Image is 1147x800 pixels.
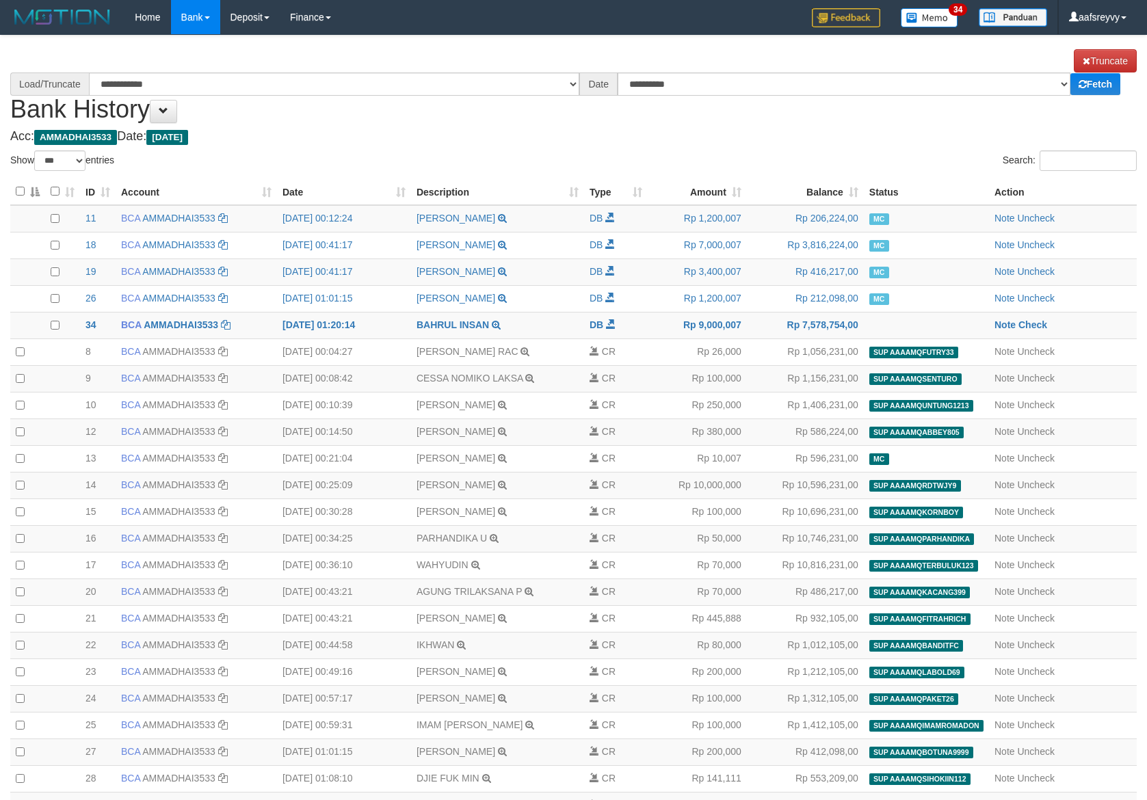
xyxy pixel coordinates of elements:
h4: Acc: Date: [10,130,1137,144]
th: : activate to sort column ascending [45,178,80,205]
img: Button%20Memo.svg [901,8,958,27]
td: [DATE] 00:43:21 [277,605,411,632]
span: SUP AAAAMQFUTRY33 [869,347,958,358]
span: SUP AAAAMQBANDITFC [869,640,963,652]
td: Rp 1,200,007 [648,285,747,312]
span: SUP AAAAMQUNTUNG1213 [869,400,973,412]
a: Copy AMMADHAI3533 to clipboard [218,719,228,730]
td: Rp 9,000,007 [648,312,747,338]
span: BCA [121,666,140,677]
a: Uncheck [1017,613,1054,624]
h1: Bank History [10,49,1137,123]
span: CR [602,479,616,490]
span: 25 [85,719,96,730]
td: Rp 1,156,231,00 [747,365,864,392]
a: Check [1018,319,1047,330]
th: ID: activate to sort column ascending [80,178,116,205]
a: Note [994,239,1015,250]
td: Rp 10,746,231,00 [747,525,864,552]
span: 28 [85,773,96,784]
td: [DATE] 00:04:27 [277,338,411,365]
a: Uncheck [1017,693,1054,704]
span: CR [602,533,616,544]
td: Rp 250,000 [648,392,747,418]
span: BCA [121,373,140,384]
span: DB [590,319,603,330]
span: [DATE] [146,130,188,145]
a: Uncheck [1017,453,1054,464]
a: Uncheck [1017,639,1054,650]
th: Description: activate to sort column ascending [411,178,584,205]
span: BCA [121,586,140,597]
td: [DATE] 01:01:15 [277,738,411,765]
a: Copy AMMADHAI3533 to clipboard [218,426,228,437]
a: Copy AMMADHAI3533 to clipboard [218,239,228,250]
span: SUP AAAAMQABBEY805 [869,427,964,438]
td: Rp 7,578,754,00 [747,312,864,338]
a: IKHWAN [417,639,454,650]
a: [PERSON_NAME] [417,239,495,250]
span: BCA [121,426,140,437]
td: [DATE] 00:14:50 [277,418,411,445]
a: Copy AMMADHAI3533 to clipboard [218,773,228,784]
span: CR [602,399,616,410]
td: [DATE] 01:20:14 [277,312,411,338]
span: 24 [85,693,96,704]
th: Account: activate to sort column ascending [116,178,277,205]
td: Rp 1,412,105,00 [747,712,864,738]
span: 17 [85,559,96,570]
span: SUP AAAAMQPAKET26 [869,693,958,705]
a: IMAM [PERSON_NAME] [417,719,523,730]
th: Amount: activate to sort column ascending [648,178,747,205]
td: Rp 80,000 [648,632,747,658]
span: CR [602,426,616,437]
a: [PERSON_NAME] [417,426,495,437]
td: Rp 100,000 [648,498,747,525]
a: [PERSON_NAME] [417,293,495,304]
a: Note [994,639,1015,650]
th: Balance: activate to sort column ascending [747,178,864,205]
a: Note [994,213,1015,224]
a: Note [994,266,1015,277]
a: [PERSON_NAME] [417,453,495,464]
span: DB [590,266,603,277]
a: AMMADHAI3533 [142,533,215,544]
a: Uncheck [1017,213,1054,224]
td: Rp 553,209,00 [747,765,864,792]
span: SUP AAAAMQKACANG399 [869,587,970,598]
a: Note [994,719,1015,730]
td: Rp 200,000 [648,738,747,765]
a: Note [994,319,1016,330]
span: 34 [85,319,96,330]
a: Uncheck [1017,399,1054,410]
td: [DATE] 00:25:09 [277,472,411,498]
span: BCA [121,559,140,570]
a: Note [994,293,1015,304]
img: Feedback.jpg [812,8,880,27]
a: AMMADHAI3533 [142,613,215,624]
a: AMMADHAI3533 [142,693,215,704]
span: BCA [121,639,140,650]
a: PARHANDIKA U [417,533,487,544]
td: Rp 1,200,007 [648,205,747,232]
td: [DATE] 00:30:28 [277,498,411,525]
span: BCA [121,399,140,410]
a: Note [994,506,1015,517]
a: Uncheck [1017,266,1054,277]
td: Rp 1,056,231,00 [747,338,864,365]
td: [DATE] 00:57:17 [277,685,411,712]
span: SUP AAAAMQSIHOKIIN112 [869,773,971,785]
span: SUP AAAAMQRDTWJY9 [869,480,961,492]
td: Rp 70,000 [648,552,747,578]
td: Rp 100,000 [648,365,747,392]
td: Rp 1,406,231,00 [747,392,864,418]
a: Copy AMMADHAI3533 to clipboard [218,666,228,677]
a: Copy AMMADHAI3533 to clipboard [218,346,228,357]
a: Note [994,479,1015,490]
a: Copy AMMADHAI3533 to clipboard [218,293,228,304]
span: Manually Checked by: aafmnamm [869,213,889,225]
a: AMMADHAI3533 [142,373,215,384]
a: Note [994,346,1015,357]
a: AMMADHAI3533 [142,239,215,250]
a: Uncheck [1017,479,1054,490]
